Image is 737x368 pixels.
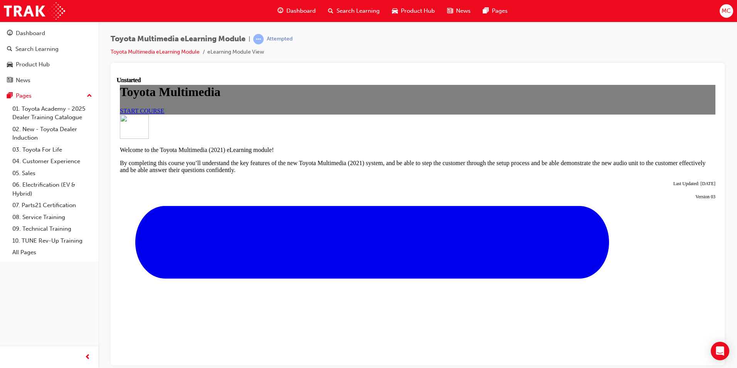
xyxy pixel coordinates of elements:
[16,60,50,69] div: Product Hub
[87,91,92,101] span: up-icon
[328,6,333,16] span: search-icon
[3,8,599,22] h1: Toyota Multimedia
[9,246,95,258] a: All Pages
[337,7,380,15] span: Search Learning
[4,2,65,20] img: Trak
[85,353,91,362] span: prev-icon
[9,179,95,199] a: 06. Electrification (EV & Hybrid)
[322,3,386,19] a: search-iconSearch Learning
[3,73,95,88] a: News
[9,211,95,223] a: 08. Service Training
[447,6,453,16] span: news-icon
[9,199,95,211] a: 07. Parts21 Certification
[111,49,200,55] a: Toyota Multimedia eLearning Module
[7,77,13,84] span: news-icon
[3,89,95,103] button: Pages
[386,3,441,19] a: car-iconProduct Hub
[401,7,435,15] span: Product Hub
[286,7,316,15] span: Dashboard
[9,223,95,235] a: 09. Technical Training
[7,61,13,68] span: car-icon
[16,91,32,100] div: Pages
[3,25,95,89] button: DashboardSearch LearningProduct HubNews
[7,30,13,37] span: guage-icon
[3,70,157,76] span: Welcome to the Toyota Multimedia (2021) eLearning module!
[267,35,293,43] div: Attempted
[720,4,733,18] button: MC
[9,103,95,123] a: 01. Toyota Academy - 2025 Dealer Training Catalogue
[3,31,47,37] a: START COURSE
[441,3,477,19] a: news-iconNews
[3,42,95,56] a: Search Learning
[456,7,471,15] span: News
[9,155,95,167] a: 04. Customer Experience
[278,6,283,16] span: guage-icon
[249,35,250,44] span: |
[16,76,30,85] div: News
[7,93,13,100] span: pages-icon
[9,144,95,156] a: 03. Toyota For Life
[9,167,95,179] a: 05. Sales
[271,3,322,19] a: guage-iconDashboard
[3,83,589,96] span: By completing this course you’ll understand the key features of the new Toyota Multimedia (2021) ...
[111,35,246,44] span: Toyota Multimedia eLearning Module
[207,48,264,57] li: eLearning Module View
[3,57,95,72] a: Product Hub
[9,123,95,144] a: 02. New - Toyota Dealer Induction
[477,3,514,19] a: pages-iconPages
[392,6,398,16] span: car-icon
[15,45,59,54] div: Search Learning
[579,117,599,123] span: Version 03
[492,7,508,15] span: Pages
[16,29,45,38] div: Dashboard
[253,34,264,44] span: learningRecordVerb_ATTEMPT-icon
[711,342,729,360] div: Open Intercom Messenger
[557,104,599,110] span: Last Updated: [DATE]
[3,26,95,41] a: Dashboard
[722,7,731,15] span: MC
[483,6,489,16] span: pages-icon
[7,46,12,53] span: search-icon
[9,235,95,247] a: 10. TUNE Rev-Up Training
